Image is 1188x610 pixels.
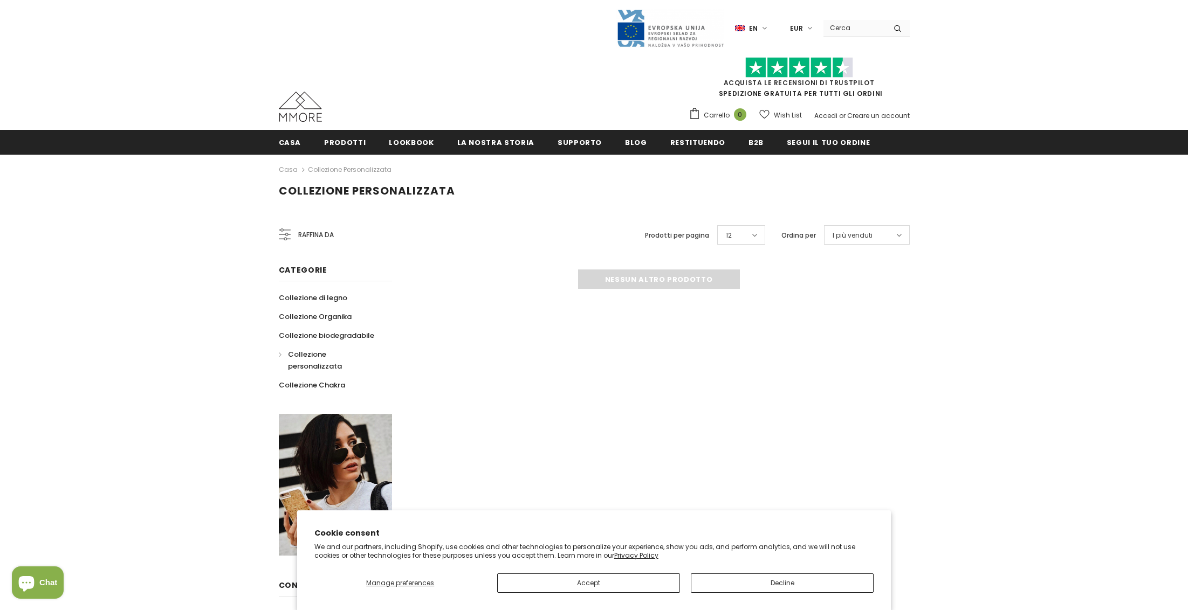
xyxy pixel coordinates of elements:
a: Collezione personalizzata [308,165,392,174]
a: Carrello 0 [689,107,752,123]
inbox-online-store-chat: Shopify online store chat [9,566,67,601]
a: Accedi [814,111,837,120]
a: Blog [625,130,647,154]
span: Segui il tuo ordine [787,137,870,148]
img: i-lang-1.png [735,24,745,33]
span: supporto [558,137,602,148]
span: Categorie [279,265,327,275]
a: Javni Razpis [616,23,724,32]
a: Creare un account [847,111,910,120]
a: Restituendo [670,130,725,154]
span: en [749,23,758,34]
span: Collezione Chakra [279,380,345,390]
span: or [839,111,846,120]
a: Segui il tuo ordine [787,130,870,154]
span: Restituendo [670,137,725,148]
a: Lookbook [389,130,434,154]
img: Casi MMORE [279,92,322,122]
span: Collezione personalizzata [288,349,342,371]
a: Acquista le recensioni di TrustPilot [724,78,875,87]
span: Collezione personalizzata [279,183,455,198]
a: supporto [558,130,602,154]
span: Lookbook [389,137,434,148]
a: B2B [748,130,764,154]
a: Collezione personalizzata [279,345,380,376]
a: Casa [279,130,301,154]
span: SPEDIZIONE GRATUITA PER TUTTI GLI ORDINI [689,62,910,98]
span: La nostra storia [457,137,534,148]
span: Raffina da [298,229,334,241]
label: Prodotti per pagina [645,230,709,241]
span: 12 [726,230,732,241]
span: Collezione di legno [279,293,347,303]
span: 0 [734,108,746,121]
a: Prodotti [324,130,366,154]
span: Casa [279,137,301,148]
a: Wish List [759,106,802,124]
img: Fidati di Pilot Stars [745,57,853,78]
img: Javni Razpis [616,9,724,48]
span: Manage preferences [366,578,434,587]
label: Ordina per [781,230,816,241]
h2: Cookie consent [314,528,874,539]
span: Blog [625,137,647,148]
span: EUR [790,23,803,34]
span: Collezione Organika [279,311,352,322]
button: Manage preferences [314,573,486,593]
span: I più venduti [833,230,873,241]
a: Collezione biodegradabile [279,326,374,345]
span: Prodotti [324,137,366,148]
a: Collezione Organika [279,307,352,326]
a: La nostra storia [457,130,534,154]
input: Search Site [823,20,885,36]
span: Collezione biodegradabile [279,330,374,341]
button: Accept [497,573,680,593]
button: Decline [691,573,874,593]
span: B2B [748,137,764,148]
a: Collezione di legno [279,288,347,307]
span: Carrello [704,110,730,121]
a: Privacy Policy [614,551,658,560]
span: contempo uUna più [279,580,369,591]
span: Wish List [774,110,802,121]
p: We and our partners, including Shopify, use cookies and other technologies to personalize your ex... [314,543,874,559]
a: Casa [279,163,298,176]
a: Collezione Chakra [279,376,345,394]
